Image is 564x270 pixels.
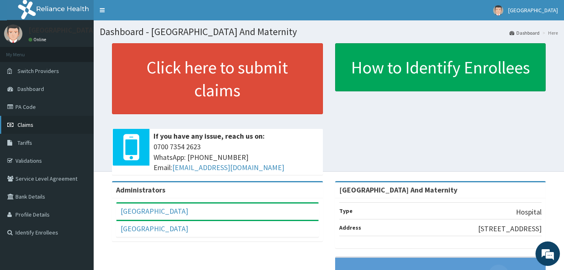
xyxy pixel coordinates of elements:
b: Administrators [116,185,165,195]
img: User Image [4,24,22,43]
a: Dashboard [509,29,540,36]
a: [GEOGRAPHIC_DATA] [121,206,188,216]
span: 0700 7354 2623 WhatsApp: [PHONE_NUMBER] Email: [154,142,319,173]
b: Address [339,224,361,231]
img: User Image [493,5,503,15]
span: Switch Providers [18,67,59,75]
span: Tariffs [18,139,32,146]
b: If you have any issue, reach us on: [154,131,265,141]
a: How to Identify Enrollees [335,43,546,91]
a: Click here to submit claims [112,43,323,114]
p: [GEOGRAPHIC_DATA] [29,27,96,34]
span: [GEOGRAPHIC_DATA] [508,7,558,14]
p: [STREET_ADDRESS] [478,224,542,234]
span: Dashboard [18,85,44,93]
a: Online [29,37,48,42]
a: [EMAIL_ADDRESS][DOMAIN_NAME] [172,163,284,172]
h1: Dashboard - [GEOGRAPHIC_DATA] And Maternity [100,27,558,37]
b: Type [339,207,353,215]
li: Here [540,29,558,36]
a: [GEOGRAPHIC_DATA] [121,224,188,233]
span: Claims [18,121,33,128]
p: Hospital [516,207,542,217]
strong: [GEOGRAPHIC_DATA] And Maternity [339,185,457,195]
